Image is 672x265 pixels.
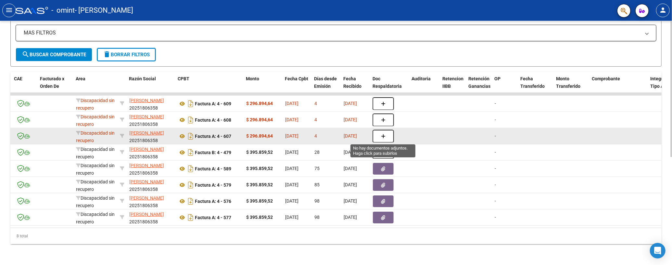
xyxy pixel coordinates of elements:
[51,3,75,18] span: - omint
[129,98,164,103] span: [PERSON_NAME]
[129,76,156,81] span: Razón Social
[24,29,640,36] mat-panel-title: MAS FILTROS
[186,196,195,206] i: Descargar documento
[129,194,173,208] div: 20251806358
[76,195,115,208] span: Discapacidad sin recupero
[129,129,173,143] div: 20251806358
[285,101,298,106] span: [DATE]
[129,130,164,136] span: [PERSON_NAME]
[37,72,73,100] datatable-header-cell: Facturado x Orden De
[344,133,357,139] span: [DATE]
[314,133,317,139] span: 4
[314,198,320,204] span: 98
[495,101,496,106] span: -
[76,98,115,111] span: Discapacidad sin recupero
[518,72,553,100] datatable-header-cell: Fecha Transferido
[285,150,298,155] span: [DATE]
[246,198,273,204] strong: $ 395.859,52
[344,198,357,204] span: [DATE]
[195,117,231,123] strong: Factura A: 4 - 608
[520,76,545,89] span: Fecha Transferido
[103,52,150,58] span: Borrar Filtros
[495,198,496,204] span: -
[466,72,492,100] datatable-header-cell: Retención Ganancias
[5,6,13,14] mat-icon: menu
[246,101,273,106] strong: $ 296.894,64
[246,76,259,81] span: Monto
[314,101,317,106] span: 4
[311,72,341,100] datatable-header-cell: Días desde Emisión
[344,182,357,187] span: [DATE]
[285,215,298,220] span: [DATE]
[495,166,496,171] span: -
[97,48,156,61] button: Borrar Filtros
[22,50,30,58] mat-icon: search
[16,25,656,41] mat-expansion-panel-header: MAS FILTROS
[22,52,86,58] span: Buscar Comprobante
[195,150,231,155] strong: Factura B: 4 - 479
[243,72,282,100] datatable-header-cell: Monto
[129,114,164,119] span: [PERSON_NAME]
[186,99,195,109] i: Descargar documento
[195,134,231,139] strong: Factura A: 4 - 607
[186,180,195,190] i: Descargar documento
[553,72,589,100] datatable-header-cell: Monto Transferido
[659,6,667,14] mat-icon: person
[442,76,463,89] span: Retencion IIBB
[186,164,195,174] i: Descargar documento
[344,150,357,155] span: [DATE]
[76,179,115,192] span: Discapacidad sin recupero
[344,166,357,171] span: [DATE]
[40,76,64,89] span: Facturado x Orden De
[440,72,466,100] datatable-header-cell: Retencion IIBB
[76,76,85,81] span: Area
[282,72,311,100] datatable-header-cell: Fecha Cpbt
[344,117,357,122] span: [DATE]
[285,198,298,204] span: [DATE]
[409,72,440,100] datatable-header-cell: Auditoria
[314,166,320,171] span: 75
[344,215,357,220] span: [DATE]
[589,72,648,100] datatable-header-cell: Comprobante
[246,182,273,187] strong: $ 395.859,52
[468,76,490,89] span: Retención Ganancias
[186,115,195,125] i: Descargar documento
[103,50,111,58] mat-icon: delete
[129,162,173,176] div: 20251806358
[370,72,409,100] datatable-header-cell: Doc Respaldatoria
[129,97,173,111] div: 20251806358
[126,72,175,100] datatable-header-cell: Razón Social
[76,163,115,176] span: Discapacidad sin recupero
[556,76,580,89] span: Monto Transferido
[246,133,273,139] strong: $ 296.894,64
[344,101,357,106] span: [DATE]
[495,117,496,122] span: -
[492,72,518,100] datatable-header-cell: OP
[129,147,164,152] span: [PERSON_NAME]
[314,215,320,220] span: 98
[129,211,173,224] div: 20251806358
[175,72,243,100] datatable-header-cell: CPBT
[650,243,666,258] div: Open Intercom Messenger
[373,76,402,89] span: Doc Respaldatoria
[246,150,273,155] strong: $ 395.859,52
[195,182,231,188] strong: Factura A: 4 - 579
[495,215,496,220] span: -
[186,147,195,158] i: Descargar documento
[314,182,320,187] span: 85
[75,3,133,18] span: - [PERSON_NAME]
[76,212,115,224] span: Discapacidad sin recupero
[592,76,620,81] span: Comprobante
[129,178,173,192] div: 20251806358
[285,76,308,81] span: Fecha Cpbt
[494,76,501,81] span: OP
[341,72,370,100] datatable-header-cell: Fecha Recibido
[285,166,298,171] span: [DATE]
[129,163,164,168] span: [PERSON_NAME]
[178,76,189,81] span: CPBT
[495,133,496,139] span: -
[11,72,37,100] datatable-header-cell: CAE
[129,212,164,217] span: [PERSON_NAME]
[285,182,298,187] span: [DATE]
[314,117,317,122] span: 4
